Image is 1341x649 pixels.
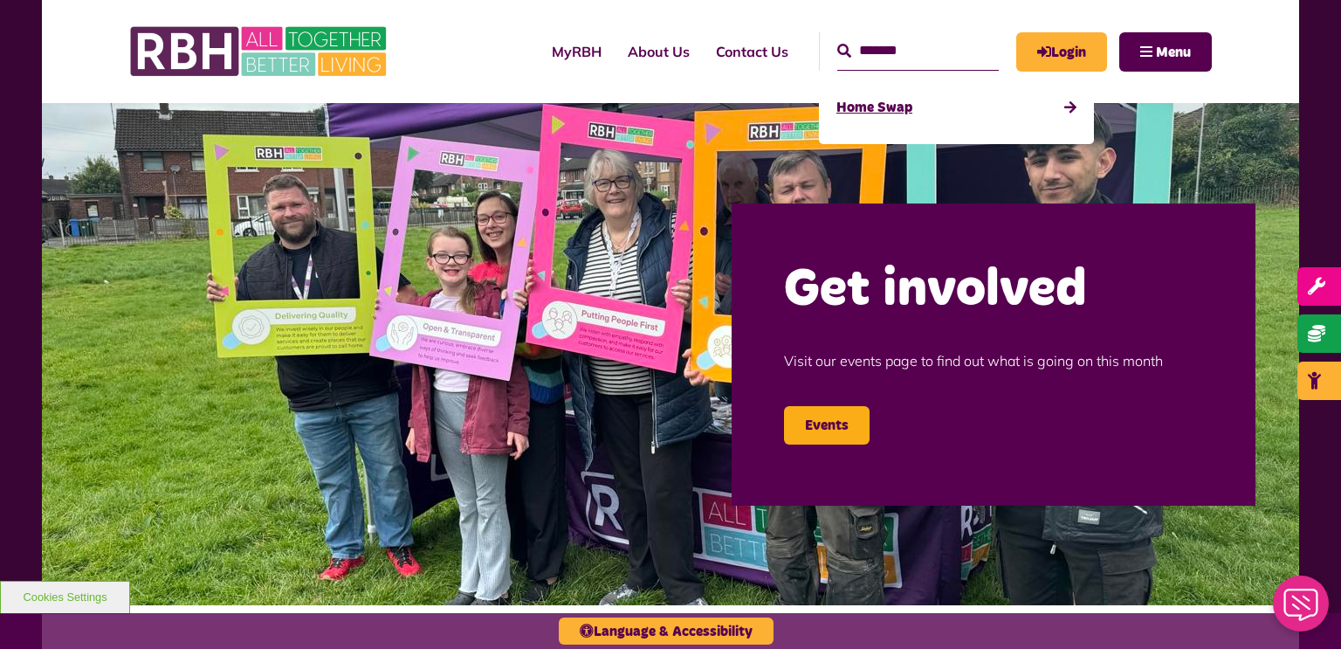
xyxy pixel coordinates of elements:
[837,32,999,70] input: Search
[42,103,1299,605] img: Image (22)
[1016,32,1107,72] a: MyRBH
[1119,32,1212,72] button: Navigation
[836,88,1076,127] a: Home Swap
[784,256,1203,324] h2: Get involved
[559,618,774,645] button: Language & Accessibility
[1156,45,1191,59] span: Menu
[129,17,391,86] img: RBH
[1262,570,1341,649] iframe: Netcall Web Assistant for live chat
[539,28,615,75] a: MyRBH
[784,324,1203,397] p: Visit our events page to find out what is going on this month
[703,28,801,75] a: Contact Us
[784,406,870,445] a: Events
[615,28,703,75] a: About Us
